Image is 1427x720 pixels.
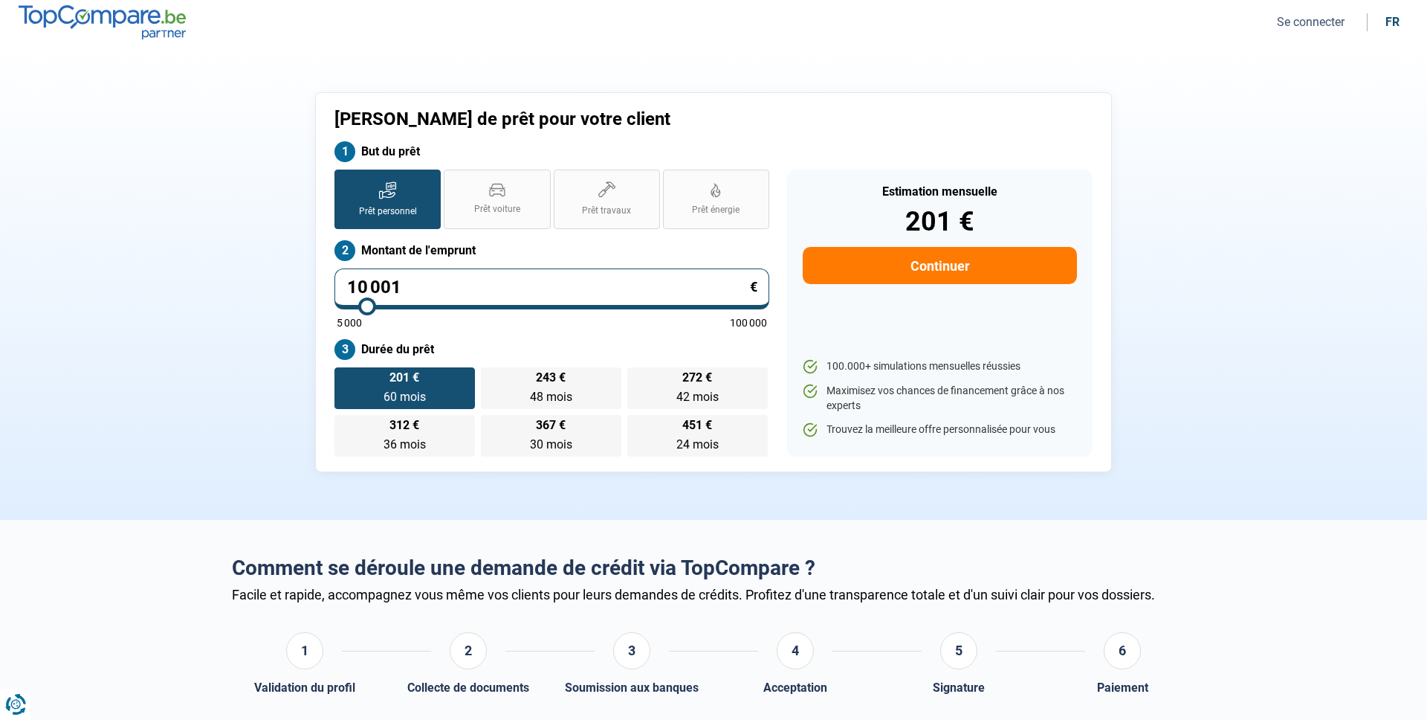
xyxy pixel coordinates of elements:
div: 201 € [803,208,1077,235]
label: Durée du prêt [334,339,769,360]
div: Collecte de documents [407,681,529,695]
span: 36 mois [384,437,426,451]
div: Paiement [1097,681,1148,695]
span: 312 € [389,420,419,431]
li: 100.000+ simulations mensuelles réussies [803,359,1077,374]
span: Prêt énergie [692,204,740,216]
span: 451 € [682,420,712,431]
span: 42 mois [676,390,719,404]
span: 100 000 [730,318,767,328]
div: Acceptation [763,681,827,695]
li: Maximisez vos chances de financement grâce à nos experts [803,384,1077,413]
div: 3 [613,632,650,669]
span: € [750,280,757,294]
span: 30 mois [530,437,572,451]
span: Prêt personnel [359,205,417,218]
span: 367 € [536,420,566,431]
span: 24 mois [676,437,719,451]
div: Soumission aux banques [565,681,699,695]
label: But du prêt [334,141,769,162]
span: 48 mois [530,390,572,404]
span: Prêt voiture [474,203,520,216]
div: Facile et rapide, accompagnez vous même vos clients pour leurs demandes de crédits. Profitez d'un... [232,587,1195,602]
h2: Comment se déroule une demande de crédit via TopCompare ? [232,556,1195,581]
div: 6 [1104,632,1141,669]
div: Validation du profil [254,681,355,695]
span: 243 € [536,372,566,384]
label: Montant de l'emprunt [334,240,769,261]
span: 5 000 [337,318,362,328]
li: Trouvez la meilleure offre personnalisée pour vous [803,422,1077,437]
div: Signature [933,681,985,695]
div: 2 [450,632,487,669]
div: 1 [286,632,323,669]
h1: [PERSON_NAME] de prêt pour votre client [334,109,899,130]
button: Continuer [803,247,1077,284]
div: Estimation mensuelle [803,186,1077,198]
button: Se connecter [1272,14,1349,30]
div: 4 [777,632,814,669]
span: 60 mois [384,390,426,404]
span: 201 € [389,372,419,384]
span: 272 € [682,372,712,384]
span: Prêt travaux [582,205,631,217]
div: fr [1385,15,1400,29]
img: TopCompare.be [19,5,186,39]
div: 5 [940,632,977,669]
